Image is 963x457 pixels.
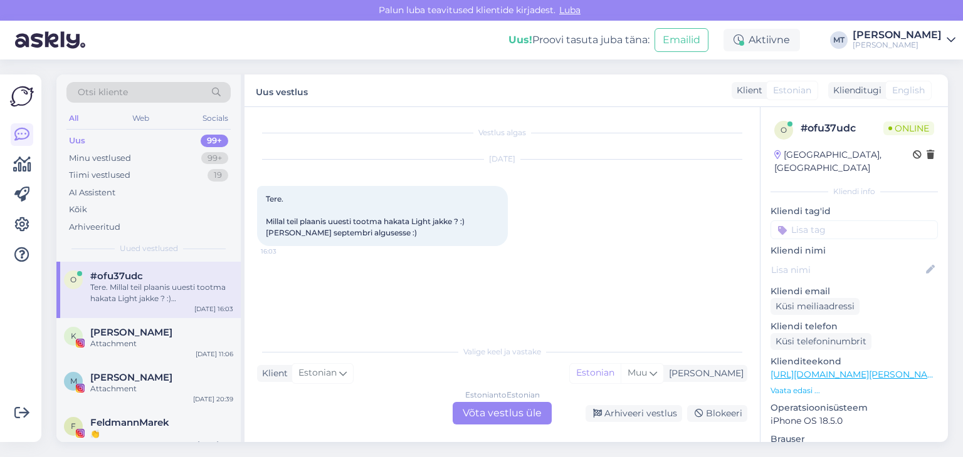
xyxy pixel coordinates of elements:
p: Kliendi nimi [771,244,938,257]
span: o [70,275,76,284]
div: [DATE] 20:39 [193,394,233,404]
div: Web [130,110,152,126]
div: [DATE] 17:11 [197,439,233,449]
div: Küsi meiliaadressi [771,298,860,315]
p: Kliendi telefon [771,320,938,333]
span: Estonian [298,366,337,380]
div: MT [830,31,848,49]
span: Tere. Millal teil plaanis uuesti tootma hakata Light jakke ? :) [PERSON_NAME] septembri algusesse :) [266,194,466,237]
input: Lisa nimi [771,263,924,277]
div: [PERSON_NAME] [853,30,942,40]
span: Estonian [773,84,811,97]
img: Askly Logo [10,85,34,108]
div: All [66,110,81,126]
label: Uus vestlus [256,82,308,99]
div: Blokeeri [687,405,747,422]
div: Arhiveeritud [69,221,120,234]
div: 99+ [201,135,228,147]
p: Brauser [771,433,938,446]
span: English [892,84,925,97]
div: [DATE] 16:03 [194,304,233,314]
a: [PERSON_NAME][PERSON_NAME] [853,30,955,50]
p: Kliendi email [771,285,938,298]
div: 99+ [201,152,228,165]
div: Tiimi vestlused [69,169,130,182]
div: [DATE] [257,153,747,165]
div: [PERSON_NAME] [853,40,942,50]
span: o [781,125,787,135]
span: Online [883,121,934,135]
div: Kõik [69,203,87,216]
span: Otsi kliente [78,86,128,99]
p: Vaata edasi ... [771,385,938,396]
p: Klienditeekond [771,355,938,368]
b: Uus! [508,34,532,46]
input: Lisa tag [771,220,938,239]
p: Kliendi tag'id [771,205,938,218]
div: Vestlus algas [257,127,747,138]
div: Attachment [90,383,233,394]
div: [DATE] 11:06 [196,349,233,359]
div: Klienditugi [828,84,881,97]
div: Arhiveeri vestlus [586,405,682,422]
div: [GEOGRAPHIC_DATA], [GEOGRAPHIC_DATA] [774,148,913,175]
span: M [70,376,77,386]
div: Võta vestlus üle [453,402,552,424]
span: F [71,421,76,431]
div: Valige keel ja vastake [257,346,747,357]
div: 19 [208,169,228,182]
span: #ofu37udc [90,270,143,282]
span: FeldmannMarek [90,417,169,428]
div: Uus [69,135,85,147]
span: 16:03 [261,247,308,256]
span: K [71,331,76,341]
div: Estonian [570,364,621,383]
div: AI Assistent [69,187,115,199]
div: # ofu37udc [801,121,883,136]
div: Tere. Millal teil plaanis uuesti tootma hakata Light jakke ? :) [PERSON_NAME] septembri algusesse :) [90,282,233,304]
a: [URL][DOMAIN_NAME][PERSON_NAME] [771,369,944,380]
div: Kliendi info [771,186,938,197]
div: [PERSON_NAME] [664,367,744,380]
div: Proovi tasuta juba täna: [508,33,650,48]
span: Luba [555,4,584,16]
span: Marleen Pärkma [90,372,172,383]
div: Socials [200,110,231,126]
span: Kati Raudla [90,327,172,338]
div: Estonian to Estonian [465,389,540,401]
span: Muu [628,367,647,378]
p: Operatsioonisüsteem [771,401,938,414]
div: Minu vestlused [69,152,131,165]
div: Klient [732,84,762,97]
span: Uued vestlused [120,243,178,254]
div: Küsi telefoninumbrit [771,333,871,350]
div: Attachment [90,338,233,349]
button: Emailid [655,28,708,52]
p: iPhone OS 18.5.0 [771,414,938,428]
div: Aktiivne [724,29,800,51]
div: 👏 [90,428,233,439]
div: Klient [257,367,288,380]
